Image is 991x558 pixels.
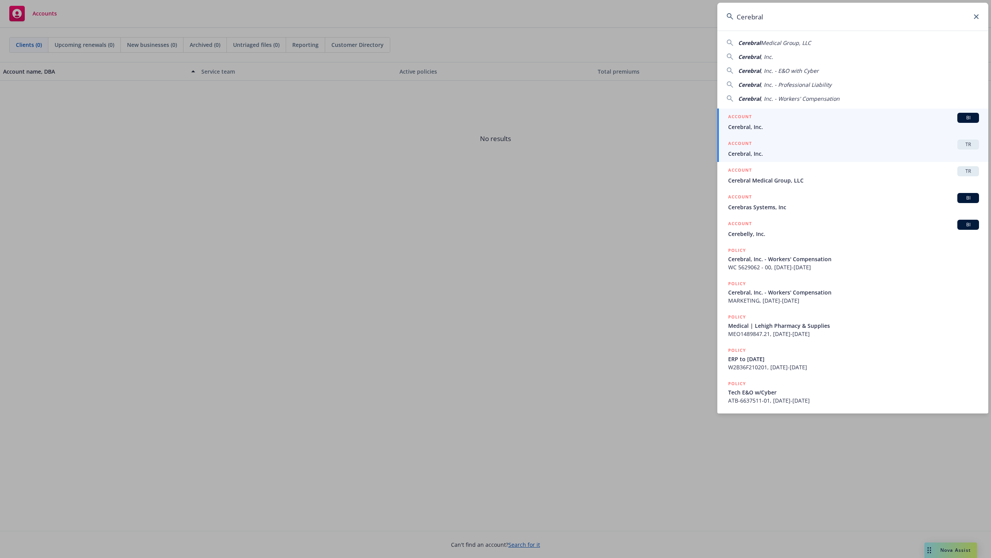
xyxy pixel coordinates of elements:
[717,242,988,276] a: POLICYCerebral, Inc. - Workers' CompensationWC 5629062 - 00, [DATE]-[DATE]
[728,263,979,271] span: WC 5629062 - 00, [DATE]-[DATE]
[728,396,979,405] span: ATB-6637511-01, [DATE]-[DATE]
[728,355,979,363] span: ERP to [DATE]
[717,375,988,409] a: POLICYTech E&O w/CyberATB-6637511-01, [DATE]-[DATE]
[717,135,988,162] a: ACCOUNTTRCerebral, Inc.
[728,388,979,396] span: Tech E&O w/Cyber
[738,81,761,88] span: Cerebral
[728,322,979,330] span: Medical | Lehigh Pharmacy & Supplies
[728,113,752,122] h5: ACCOUNT
[728,203,979,211] span: Cerebras Systems, Inc
[728,230,979,238] span: Cerebelly, Inc.
[717,108,988,135] a: ACCOUNTBICerebral, Inc.
[728,380,746,387] h5: POLICY
[960,141,976,148] span: TR
[728,150,979,158] span: Cerebral, Inc.
[728,139,752,149] h5: ACCOUNT
[728,346,746,354] h5: POLICY
[728,280,746,288] h5: POLICY
[761,53,773,60] span: , Inc.
[728,123,979,131] span: Cerebral, Inc.
[761,81,832,88] span: , Inc. - Professional Liability
[717,342,988,375] a: POLICYERP to [DATE]W2B36F210201, [DATE]-[DATE]
[728,330,979,338] span: MEO1489847.21, [DATE]-[DATE]
[728,220,752,229] h5: ACCOUNT
[717,189,988,215] a: ACCOUNTBICerebras Systems, Inc
[738,39,761,46] span: Cerebral
[960,114,976,121] span: BI
[738,67,761,74] span: Cerebral
[960,195,976,201] span: BI
[728,363,979,371] span: W2B36F210201, [DATE]-[DATE]
[738,53,761,60] span: Cerebral
[738,95,761,102] span: Cerebral
[728,313,746,321] h5: POLICY
[728,288,979,296] span: Cerebral, Inc. - Workers' Compensation
[717,309,988,342] a: POLICYMedical | Lehigh Pharmacy & SuppliesMEO1489847.21, [DATE]-[DATE]
[728,255,979,263] span: Cerebral, Inc. - Workers' Compensation
[761,95,840,102] span: , Inc. - Workers' Compensation
[717,162,988,189] a: ACCOUNTTRCerebral Medical Group, LLC
[728,246,746,254] h5: POLICY
[728,193,752,202] h5: ACCOUNT
[960,221,976,228] span: BI
[728,176,979,184] span: Cerebral Medical Group, LLC
[717,215,988,242] a: ACCOUNTBICerebelly, Inc.
[717,3,988,31] input: Search...
[717,276,988,309] a: POLICYCerebral, Inc. - Workers' CompensationMARKETING, [DATE]-[DATE]
[960,168,976,175] span: TR
[761,67,819,74] span: , Inc. - E&O with Cyber
[728,296,979,305] span: MARKETING, [DATE]-[DATE]
[728,166,752,176] h5: ACCOUNT
[761,39,811,46] span: Medical Group, LLC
